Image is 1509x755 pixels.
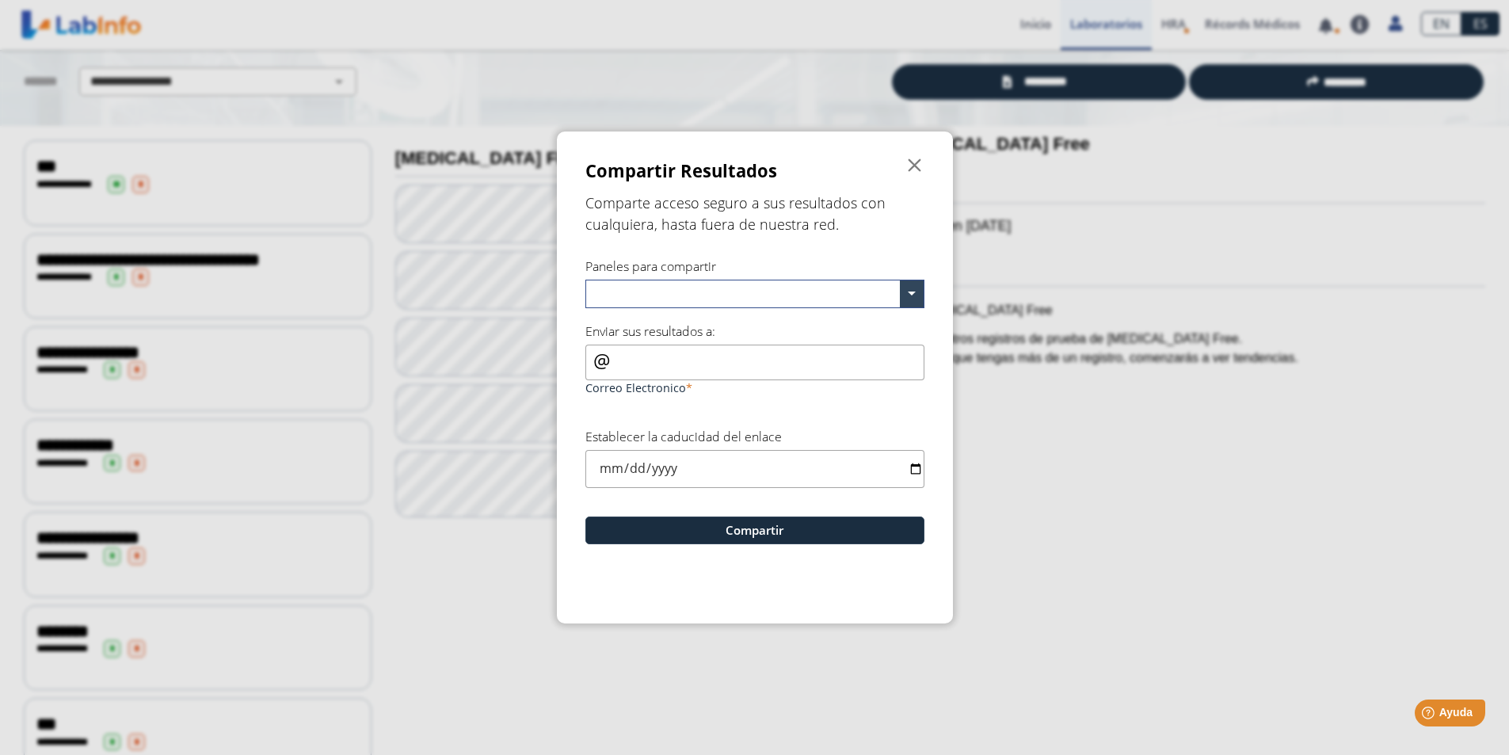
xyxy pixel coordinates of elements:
[1368,693,1492,738] iframe: Help widget launcher
[585,158,777,185] h3: Compartir Resultados
[585,380,924,395] label: Correo Electronico
[585,517,924,544] button: Compartir
[585,428,782,445] label: Establecer la caducidad del enlace
[585,193,924,235] h5: Comparte acceso seguro a sus resultados con cualquiera, hasta fuera de nuestra red.
[905,156,924,175] span: 
[585,322,715,340] label: Enviar sus resultados a:
[585,257,716,275] label: Paneles para compartir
